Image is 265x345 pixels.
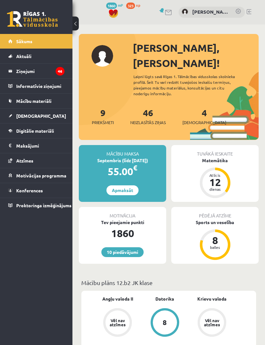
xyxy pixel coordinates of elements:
[206,187,225,191] div: dienas
[182,107,226,126] a: 4[DEMOGRAPHIC_DATA]
[133,40,259,71] div: [PERSON_NAME], [PERSON_NAME]!
[16,138,65,153] legend: Maksājumi
[101,247,144,257] a: 10 piedāvājumi
[171,145,259,157] div: Tuvākā ieskaite
[106,3,123,8] a: 1860 mP
[16,188,43,193] span: Konferences
[94,308,141,338] a: Vēl nav atzīmes
[163,319,167,326] div: 8
[16,53,31,59] span: Aktuāli
[130,119,166,126] span: Neizlasītās ziņas
[188,308,236,338] a: Vēl nav atzīmes
[8,123,65,138] a: Digitālie materiāli
[118,3,123,8] span: mP
[79,207,166,219] div: Motivācija
[126,3,135,9] span: 323
[79,219,166,226] div: Tev pieejamie punkti
[79,164,166,179] div: 55.00
[7,11,58,27] a: Rīgas 1. Tālmācības vidusskola
[171,157,259,199] a: Matemātika Atlicis 12 dienas
[79,145,166,157] div: Mācību maksa
[171,219,259,261] a: Sports un veselība 8 balles
[109,318,126,327] div: Vēl nav atzīmes
[206,177,225,187] div: 12
[56,67,65,76] i: 46
[182,9,188,15] img: Nikola Ņikitina
[8,64,65,78] a: Ziņojumi46
[8,153,65,168] a: Atzīmes
[206,235,225,245] div: 8
[8,183,65,198] a: Konferences
[92,107,114,126] a: 9Priekšmeti
[16,38,32,44] span: Sākums
[79,226,166,241] div: 1860
[203,318,221,327] div: Vēl nav atzīmes
[8,79,65,93] a: Informatīvie ziņojumi
[8,49,65,63] a: Aktuāli
[206,173,225,177] div: Atlicis
[16,158,33,163] span: Atzīmes
[155,295,174,302] a: Datorika
[197,295,227,302] a: Krievu valoda
[171,219,259,226] div: Sports un veselība
[8,94,65,108] a: Mācību materiāli
[130,107,166,126] a: 46Neizlasītās ziņas
[92,119,114,126] span: Priekšmeti
[8,109,65,123] a: [DEMOGRAPHIC_DATA]
[192,8,229,16] a: [PERSON_NAME]
[171,157,259,164] div: Matemātika
[206,245,225,249] div: balles
[16,113,66,119] span: [DEMOGRAPHIC_DATA]
[102,295,133,302] a: Angļu valoda II
[133,74,241,96] div: Laipni lūgts savā Rīgas 1. Tālmācības vidusskolas skolnieka profilā. Šeit Tu vari redzēt tuvojošo...
[106,185,139,195] a: Apmaksāt
[79,157,166,164] div: Septembris (līdz [DATE])
[141,308,189,338] a: 8
[16,202,71,208] span: Proktoringa izmēģinājums
[8,198,65,213] a: Proktoringa izmēģinājums
[136,3,140,8] span: xp
[16,173,66,178] span: Motivācijas programma
[16,128,54,134] span: Digitālie materiāli
[8,34,65,49] a: Sākums
[182,119,226,126] span: [DEMOGRAPHIC_DATA]
[16,79,65,93] legend: Informatīvie ziņojumi
[8,138,65,153] a: Maksājumi
[171,207,259,219] div: Pēdējā atzīme
[133,163,137,172] span: €
[8,168,65,183] a: Motivācijas programma
[126,3,143,8] a: 323 xp
[106,3,117,9] span: 1860
[81,278,256,287] p: Mācību plāns 12.b2 JK klase
[16,98,51,104] span: Mācību materiāli
[16,64,65,78] legend: Ziņojumi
